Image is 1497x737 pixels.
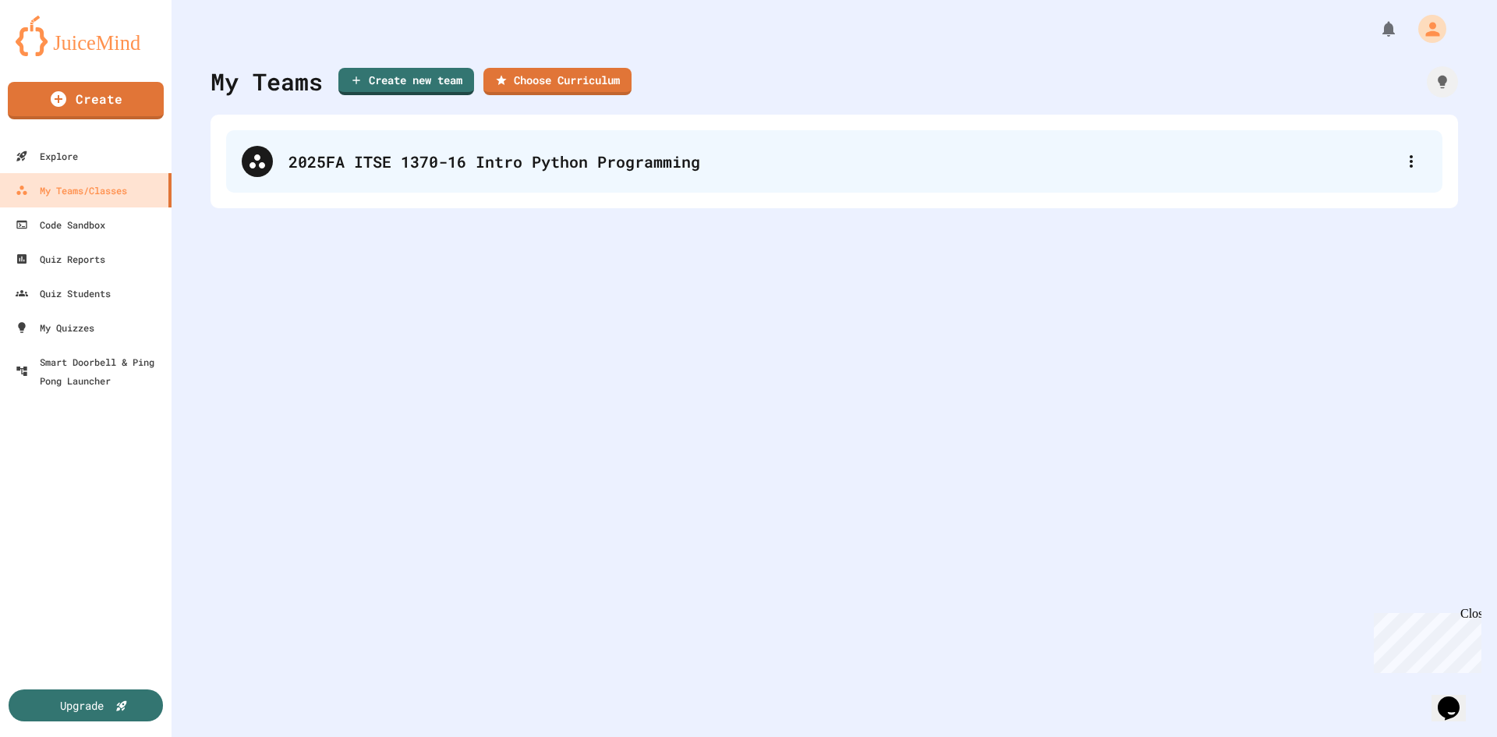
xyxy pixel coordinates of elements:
a: Create new team [338,68,474,95]
img: logo-orange.svg [16,16,156,56]
div: Smart Doorbell & Ping Pong Launcher [16,353,165,390]
a: Choose Curriculum [483,68,632,95]
div: My Account [1402,11,1450,47]
div: Explore [16,147,78,165]
iframe: chat widget [1432,675,1481,721]
div: Chat with us now!Close [6,6,108,99]
div: 2025FA ITSE 1370-16 Intro Python Programming [288,150,1396,173]
div: My Teams [211,64,323,99]
div: My Notifications [1350,16,1402,42]
div: Code Sandbox [16,215,105,234]
a: Create [8,82,164,119]
div: 2025FA ITSE 1370-16 Intro Python Programming [226,130,1442,193]
div: Upgrade [60,697,104,714]
div: My Quizzes [16,318,94,337]
div: My Teams/Classes [16,181,127,200]
div: How it works [1427,66,1458,97]
div: Quiz Reports [16,250,105,268]
div: Quiz Students [16,284,111,303]
iframe: chat widget [1368,607,1481,673]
